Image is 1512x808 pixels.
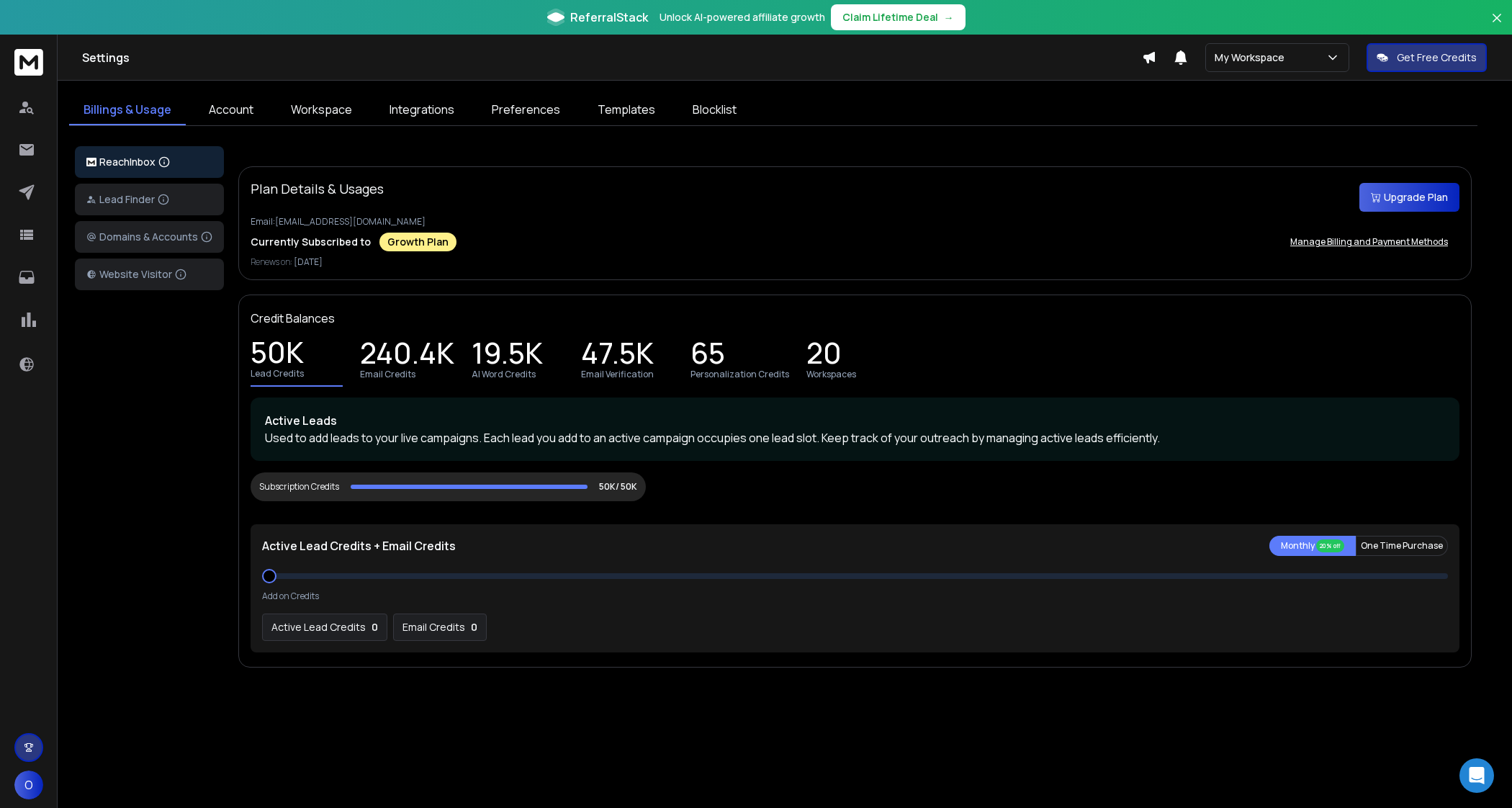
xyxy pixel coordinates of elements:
[194,95,268,125] a: Account
[1316,539,1344,552] div: 20% off
[265,429,1445,446] p: Used to add leads to your live campaigns. Each lead you add to an active campaign occupies one le...
[75,184,224,215] button: Lead Finder
[379,233,456,251] div: Growth Plan
[660,10,825,24] p: Unlock AI-powered affiliate growth
[1290,236,1448,248] p: Manage Billing and Payment Methods
[14,771,43,799] button: O
[86,158,96,167] img: logo
[690,346,725,366] p: 65
[251,179,384,199] p: Plan Details & Usages
[1359,183,1459,212] button: Upgrade Plan
[1269,536,1356,556] button: Monthly 20% off
[262,537,456,555] p: Active Lead Credits + Email Credits
[259,481,339,493] div: Subscription Credits
[581,369,654,380] p: Email Verification
[251,368,304,380] p: Lead Credits
[1215,50,1290,65] p: My Workspace
[276,95,366,125] a: Workspace
[402,620,465,634] p: Email Credits
[806,369,856,380] p: Workspaces
[1397,50,1477,65] p: Get Free Credits
[75,259,224,290] button: Website Visitor
[831,4,966,30] button: Claim Lifetime Deal→
[271,620,366,634] p: Active Lead Credits
[472,346,543,366] p: 19.5K
[599,481,637,493] p: 50K/ 50K
[944,10,954,24] span: →
[1367,43,1487,72] button: Get Free Credits
[82,49,1142,66] h1: Settings
[294,256,323,268] span: [DATE]
[583,95,670,125] a: Templates
[1488,9,1506,43] button: Close banner
[251,345,304,365] p: 50K
[806,346,842,366] p: 20
[375,95,469,125] a: Integrations
[570,9,648,26] span: ReferralStack
[251,256,1459,268] p: Renews on:
[75,146,224,178] button: ReachInbox
[262,591,319,602] p: Add on Credits
[581,346,654,366] p: 47.5K
[69,95,186,125] a: Billings & Usage
[1356,536,1448,556] button: One Time Purchase
[251,216,1459,228] p: Email: [EMAIL_ADDRESS][DOMAIN_NAME]
[251,235,371,249] p: Currently Subscribed to
[1459,758,1494,793] div: Open Intercom Messenger
[690,369,789,380] p: Personalization Credits
[360,369,415,380] p: Email Credits
[477,95,575,125] a: Preferences
[251,310,335,327] p: Credit Balances
[265,412,1445,429] p: Active Leads
[471,620,477,634] p: 0
[678,95,751,125] a: Blocklist
[75,221,224,253] button: Domains & Accounts
[1279,228,1459,256] button: Manage Billing and Payment Methods
[372,620,378,634] p: 0
[472,369,536,380] p: AI Word Credits
[360,346,454,366] p: 240.4K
